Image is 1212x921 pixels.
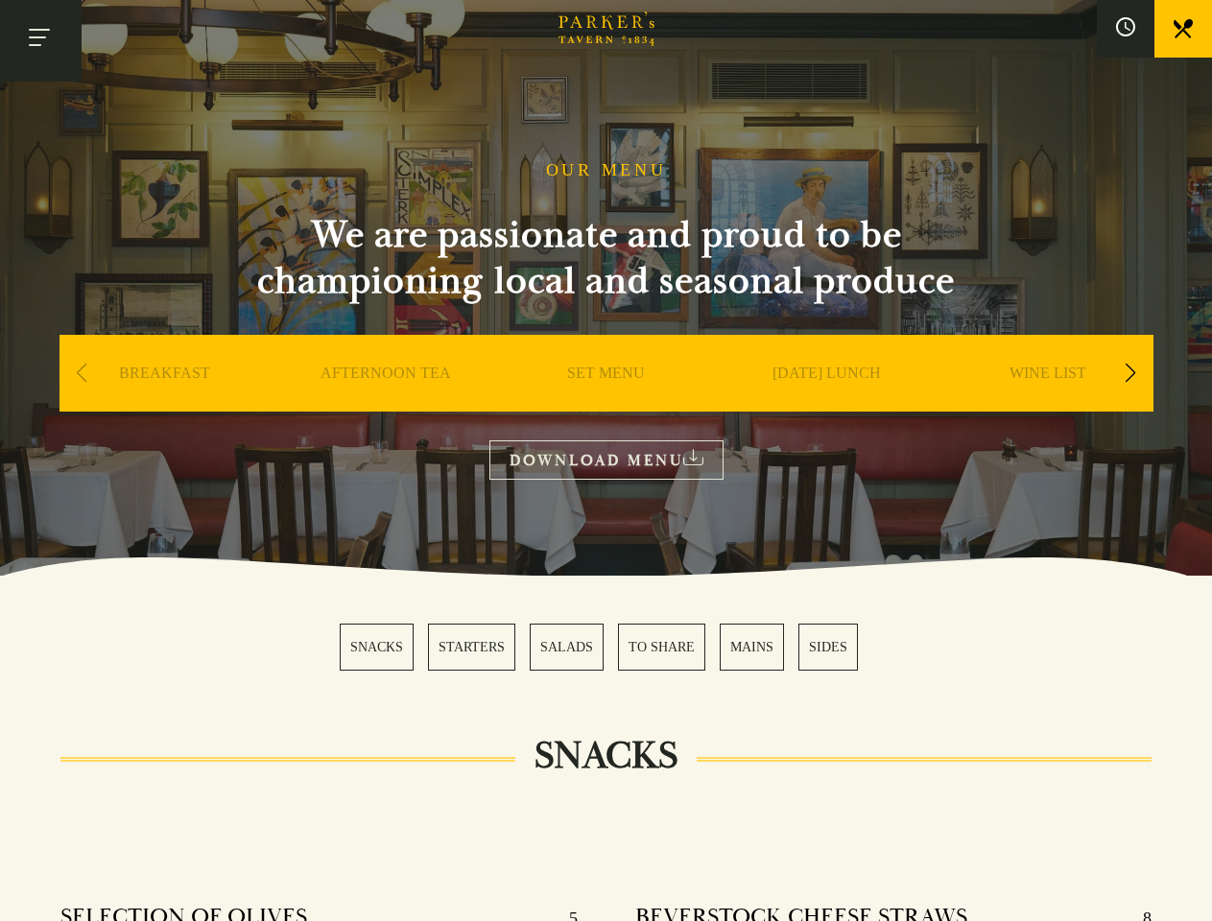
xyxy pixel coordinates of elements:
[428,624,515,671] a: 2 / 6
[119,364,210,440] a: BREAKFAST
[69,352,95,394] div: Previous slide
[1010,364,1086,440] a: WINE LIST
[59,335,271,469] div: 1 / 9
[280,335,491,469] div: 2 / 9
[618,624,705,671] a: 4 / 6
[501,335,712,469] div: 3 / 9
[340,624,414,671] a: 1 / 6
[546,160,667,181] h1: OUR MENU
[798,624,858,671] a: 6 / 6
[772,364,881,440] a: [DATE] LUNCH
[489,440,724,480] a: DOWNLOAD MENU
[321,364,451,440] a: AFTERNOON TEA
[530,624,604,671] a: 3 / 6
[722,335,933,469] div: 4 / 9
[567,364,645,440] a: SET MENU
[515,733,697,779] h2: SNACKS
[1118,352,1144,394] div: Next slide
[720,624,784,671] a: 5 / 6
[223,212,990,304] h2: We are passionate and proud to be championing local and seasonal produce
[942,335,1153,469] div: 5 / 9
